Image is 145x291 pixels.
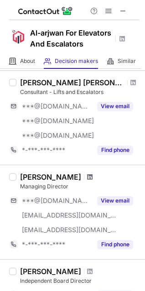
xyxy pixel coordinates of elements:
img: 0dfa12e0e39b712ee27ed0f0b8982838 [9,28,27,46]
img: ContactOut v5.3.10 [18,5,73,16]
div: [PERSON_NAME] [PERSON_NAME] [20,78,124,87]
div: Managing Director [20,182,140,191]
span: ***@[DOMAIN_NAME] [22,117,94,125]
div: Consultant - Lifts and Escalators [20,88,140,96]
span: Similar [118,57,136,65]
span: About [20,57,35,65]
button: Reveal Button [97,240,133,249]
span: [EMAIL_ADDRESS][DOMAIN_NAME] [22,226,117,234]
button: Reveal Button [97,102,133,111]
span: ***@[DOMAIN_NAME] [22,102,92,110]
h1: Al-arjwan For Elevators And Escalators [30,27,112,49]
div: [PERSON_NAME] [20,172,81,182]
div: [PERSON_NAME] [20,267,81,276]
span: ***@[DOMAIN_NAME] [22,131,94,140]
div: Independent Board Director [20,277,140,285]
span: [EMAIL_ADDRESS][DOMAIN_NAME] [22,211,117,219]
button: Reveal Button [97,196,133,205]
span: Decision makers [55,57,98,65]
button: Reveal Button [97,145,133,155]
span: ***@[DOMAIN_NAME] [22,197,92,205]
